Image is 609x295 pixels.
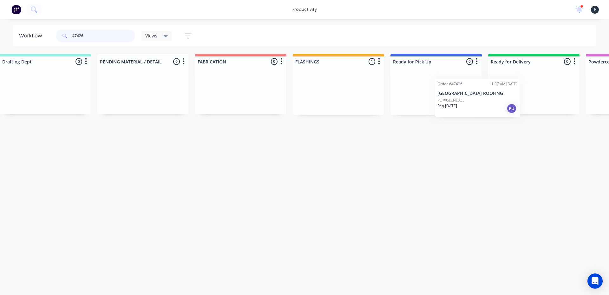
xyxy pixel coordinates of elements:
[587,273,603,289] div: Open Intercom Messenger
[145,32,157,39] span: Views
[289,5,320,14] div: productivity
[19,32,45,40] div: Workflow
[72,29,135,42] input: Search for orders...
[11,5,21,14] img: Factory
[594,7,596,12] span: F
